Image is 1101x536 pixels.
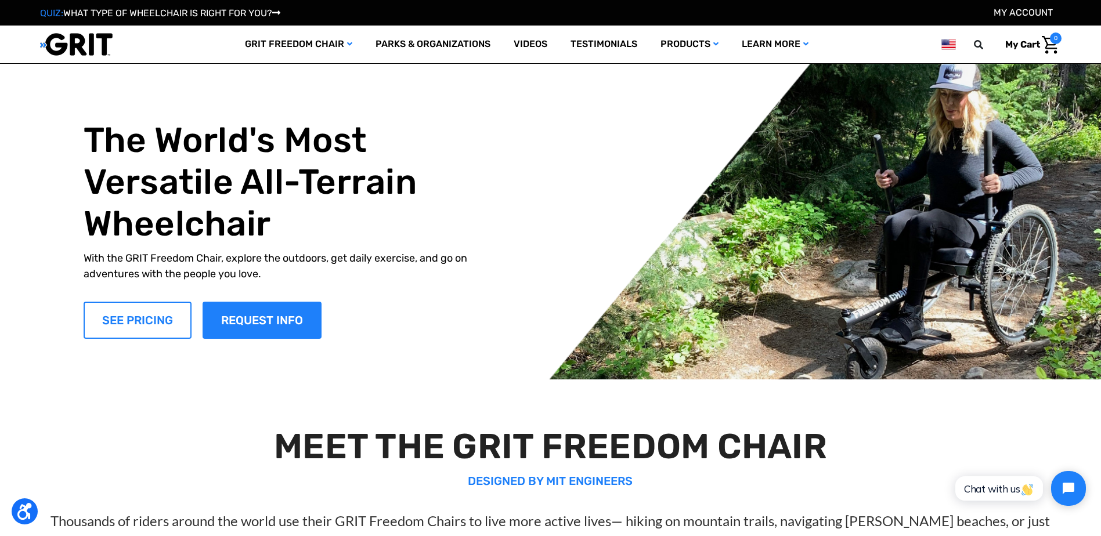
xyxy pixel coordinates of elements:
a: Account [994,7,1053,18]
h1: The World's Most Versatile All-Terrain Wheelchair [84,119,493,245]
a: Cart with 0 items [997,32,1062,57]
img: GRIT All-Terrain Wheelchair and Mobility Equipment [40,32,113,56]
iframe: Tidio Chat [943,461,1096,516]
img: Cart [1042,36,1059,54]
a: Shop Now [84,302,192,339]
span: My Cart [1005,39,1040,50]
h2: MEET THE GRIT FREEDOM CHAIR [27,426,1073,468]
input: Search [979,32,997,57]
a: Products [649,26,730,63]
a: Learn More [730,26,820,63]
a: Testimonials [559,26,649,63]
span: 0 [1050,32,1062,44]
a: Slide number 1, Request Information [203,302,322,339]
span: QUIZ: [40,8,63,19]
p: DESIGNED BY MIT ENGINEERS [27,472,1073,490]
a: Parks & Organizations [364,26,502,63]
a: QUIZ:WHAT TYPE OF WHEELCHAIR IS RIGHT FOR YOU? [40,8,280,19]
img: us.png [941,37,955,52]
p: With the GRIT Freedom Chair, explore the outdoors, get daily exercise, and go on adventures with ... [84,251,493,282]
span: Phone Number [194,48,257,59]
a: Videos [502,26,559,63]
a: GRIT Freedom Chair [233,26,364,63]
